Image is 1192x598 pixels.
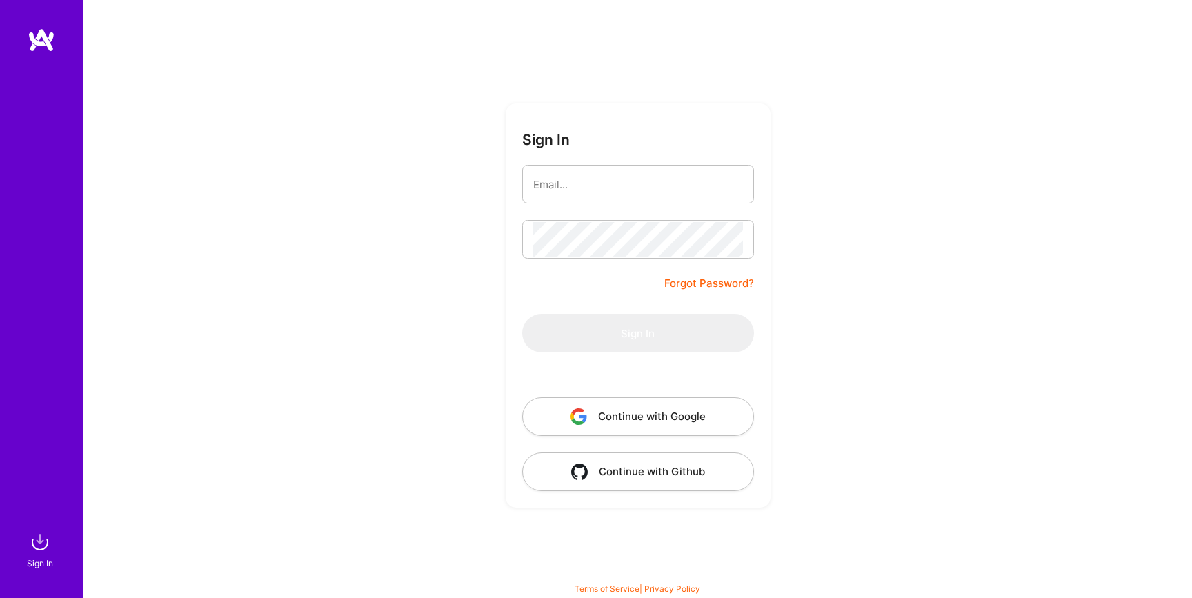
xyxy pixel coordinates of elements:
[28,28,55,52] img: logo
[575,584,639,594] a: Terms of Service
[575,584,700,594] span: |
[522,131,570,148] h3: Sign In
[664,275,754,292] a: Forgot Password?
[522,314,754,352] button: Sign In
[26,528,54,556] img: sign in
[29,528,54,570] a: sign inSign In
[533,167,743,202] input: Email...
[522,452,754,491] button: Continue with Github
[27,556,53,570] div: Sign In
[570,408,587,425] img: icon
[83,557,1192,591] div: © 2025 ATeams Inc., All rights reserved.
[571,464,588,480] img: icon
[644,584,700,594] a: Privacy Policy
[522,397,754,436] button: Continue with Google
